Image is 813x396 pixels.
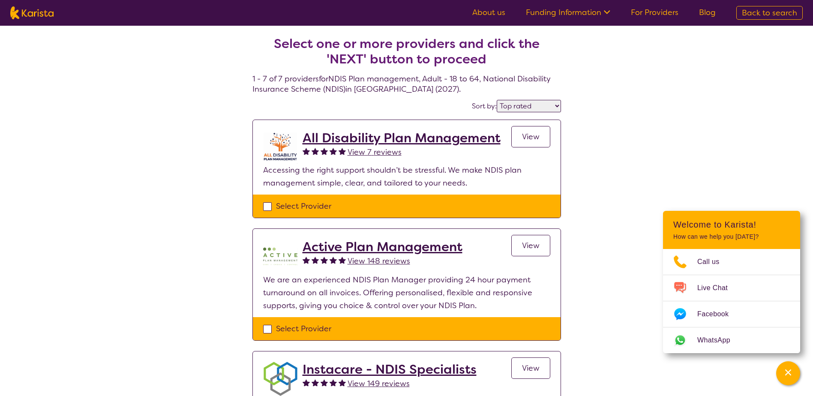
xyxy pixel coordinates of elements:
[348,377,410,390] a: View 149 reviews
[330,147,337,155] img: fullstar
[263,273,550,312] p: We are an experienced NDIS Plan Manager providing 24 hour payment turnaround on all invoices. Off...
[339,379,346,386] img: fullstar
[348,256,410,266] span: View 148 reviews
[511,235,550,256] a: View
[697,308,739,321] span: Facebook
[303,379,310,386] img: fullstar
[348,147,402,157] span: View 7 reviews
[312,147,319,155] img: fullstar
[736,6,803,20] a: Back to search
[522,240,540,251] span: View
[348,146,402,159] a: View 7 reviews
[526,7,610,18] a: Funding Information
[263,239,297,273] img: pypzb5qm7jexfhutod0x.png
[263,164,550,189] p: Accessing the right support shouldn’t be stressful. We make NDIS plan management simple, clear, a...
[303,239,462,255] a: Active Plan Management
[697,282,738,294] span: Live Chat
[348,378,410,389] span: View 149 reviews
[673,233,790,240] p: How can we help you [DATE]?
[663,211,800,353] div: Channel Menu
[522,132,540,142] span: View
[312,256,319,264] img: fullstar
[673,219,790,230] h2: Welcome to Karista!
[697,255,730,268] span: Call us
[472,7,505,18] a: About us
[472,102,497,111] label: Sort by:
[321,256,328,264] img: fullstar
[330,256,337,264] img: fullstar
[263,36,551,67] h2: Select one or more providers and click the 'NEXT' button to proceed
[263,130,297,164] img: at5vqv0lot2lggohlylh.jpg
[697,334,741,347] span: WhatsApp
[511,357,550,379] a: View
[330,379,337,386] img: fullstar
[742,8,797,18] span: Back to search
[348,255,410,267] a: View 148 reviews
[522,363,540,373] span: View
[631,7,678,18] a: For Providers
[303,147,310,155] img: fullstar
[321,379,328,386] img: fullstar
[663,249,800,353] ul: Choose channel
[10,6,54,19] img: Karista logo
[339,147,346,155] img: fullstar
[321,147,328,155] img: fullstar
[339,256,346,264] img: fullstar
[303,256,310,264] img: fullstar
[776,361,800,385] button: Channel Menu
[312,379,319,386] img: fullstar
[511,126,550,147] a: View
[263,362,297,396] img: obkhna0zu27zdd4ubuus.png
[699,7,716,18] a: Blog
[252,15,561,94] h4: 1 - 7 of 7 providers for NDIS Plan management , Adult - 18 to 64 , National Disability Insurance ...
[663,327,800,353] a: Web link opens in a new tab.
[303,130,501,146] a: All Disability Plan Management
[303,362,477,377] a: Instacare - NDIS Specialists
